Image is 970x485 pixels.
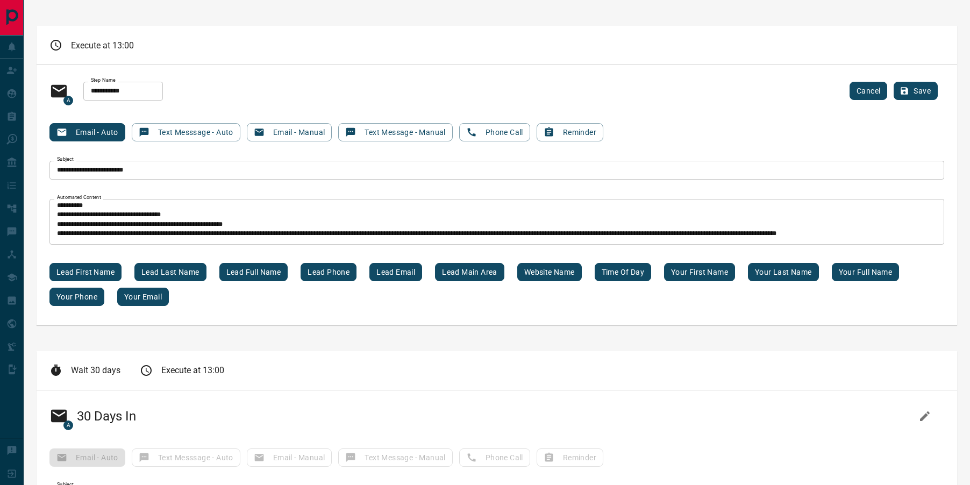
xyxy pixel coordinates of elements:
[57,194,101,201] label: Automated Content
[459,123,530,141] button: Phone Call
[338,123,452,141] button: Text Message - Manual
[748,263,819,281] button: Your last name
[435,263,504,281] button: Lead main area
[850,82,887,100] button: Cancel
[140,364,224,377] div: Execute at 13:00
[49,288,104,306] button: Your phone
[49,263,122,281] button: Lead first name
[57,156,74,163] label: Subject
[134,263,206,281] button: Lead last name
[369,263,422,281] button: Lead email
[63,96,73,105] span: A
[49,403,136,429] h2: 30 Days In
[63,420,73,430] span: A
[517,263,582,281] button: Website name
[595,263,651,281] button: Time of day
[132,123,240,141] button: Text Messsage - Auto
[894,82,938,100] button: Save
[537,123,603,141] button: Reminder
[49,364,120,377] div: Wait 30 days
[301,263,356,281] button: Lead phone
[91,77,116,84] label: Step Name
[664,263,735,281] button: Your first name
[49,39,134,52] div: Execute at 13:00
[117,288,169,306] button: Your email
[49,123,125,141] button: Email - Auto
[247,123,332,141] button: Email - Manual
[832,263,900,281] button: Your full name
[219,263,288,281] button: Lead full name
